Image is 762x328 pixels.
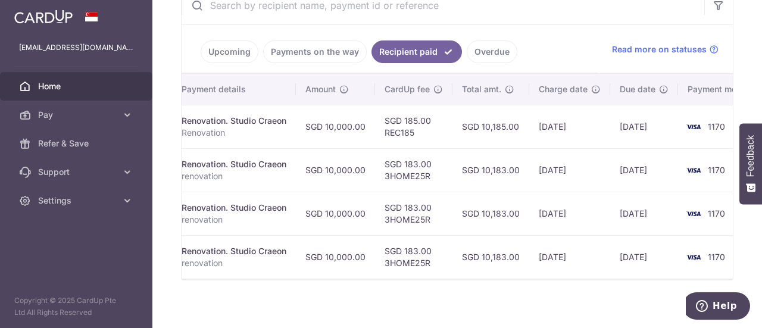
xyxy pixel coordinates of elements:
td: SGD 10,000.00 [296,235,375,279]
span: Amount [305,83,336,95]
th: Payment details [172,74,296,105]
a: Payments on the way [263,40,367,63]
span: CardUp fee [385,83,430,95]
span: 1170 [708,165,725,175]
span: Home [38,80,117,92]
button: Feedback - Show survey [739,123,762,204]
span: Refer & Save [38,138,117,149]
p: renovation [182,257,286,269]
a: Recipient paid [371,40,462,63]
span: Read more on statuses [612,43,707,55]
td: SGD 183.00 3HOME25R [375,192,452,235]
td: [DATE] [610,235,678,279]
div: Renovation. Studio Craeon [182,115,286,127]
a: Upcoming [201,40,258,63]
td: SGD 10,185.00 [452,105,529,148]
span: Settings [38,195,117,207]
p: renovation [182,170,286,182]
td: [DATE] [610,192,678,235]
span: 1170 [708,252,725,262]
span: Due date [620,83,655,95]
td: SGD 10,000.00 [296,192,375,235]
div: Renovation. Studio Craeon [182,245,286,257]
td: SGD 10,000.00 [296,105,375,148]
iframe: Opens a widget where you can find more information [686,292,750,322]
td: [DATE] [610,105,678,148]
p: renovation [182,214,286,226]
span: Charge date [539,83,588,95]
td: SGD 183.00 3HOME25R [375,148,452,192]
td: [DATE] [529,105,610,148]
td: [DATE] [529,235,610,279]
span: Pay [38,109,117,121]
img: CardUp [14,10,73,24]
img: Bank Card [682,120,705,134]
span: 1170 [708,121,725,132]
td: SGD 10,183.00 [452,235,529,279]
td: SGD 183.00 3HOME25R [375,235,452,279]
td: [DATE] [529,192,610,235]
span: Feedback [745,135,756,177]
span: Total amt. [462,83,501,95]
td: SGD 185.00 REC185 [375,105,452,148]
p: Renovation [182,127,286,139]
td: [DATE] [610,148,678,192]
span: 1170 [708,208,725,218]
a: Overdue [467,40,517,63]
div: Renovation. Studio Craeon [182,158,286,170]
td: SGD 10,183.00 [452,148,529,192]
td: SGD 10,000.00 [296,148,375,192]
div: Renovation. Studio Craeon [182,202,286,214]
img: Bank Card [682,163,705,177]
img: Bank Card [682,250,705,264]
p: [EMAIL_ADDRESS][DOMAIN_NAME] [19,42,133,54]
span: Support [38,166,117,178]
img: Bank Card [682,207,705,221]
td: [DATE] [529,148,610,192]
td: SGD 10,183.00 [452,192,529,235]
a: Read more on statuses [612,43,719,55]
